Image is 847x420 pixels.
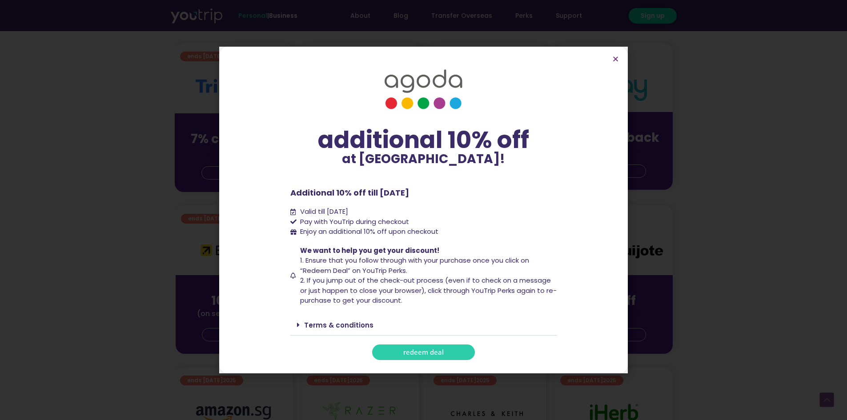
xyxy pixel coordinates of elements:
[290,187,557,199] p: Additional 10% off till [DATE]
[298,207,348,217] span: Valid till [DATE]
[403,349,444,356] span: redeem deal
[290,315,557,336] div: Terms & conditions
[300,276,557,305] span: 2. If you jump out of the check-out process (even if to check on a message or just happen to clos...
[372,344,475,360] a: redeem deal
[612,56,619,62] a: Close
[304,320,373,330] a: Terms & conditions
[300,256,529,275] span: 1. Ensure that you follow through with your purchase once you click on “Redeem Deal” on YouTrip P...
[290,127,557,153] div: additional 10% off
[298,217,409,227] span: Pay with YouTrip during checkout
[290,153,557,165] p: at [GEOGRAPHIC_DATA]!
[300,227,438,236] span: Enjoy an additional 10% off upon checkout
[300,246,439,255] span: We want to help you get your discount!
